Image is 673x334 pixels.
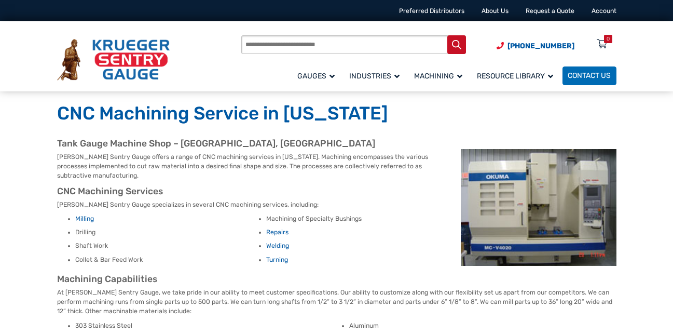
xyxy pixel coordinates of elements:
a: Repairs [266,229,289,236]
img: Krueger Sentry Gauge [57,39,170,81]
p: [PERSON_NAME] Sentry Gauge offers a range of CNC machining services in [US_STATE]. Machining enco... [57,152,616,181]
a: Milling [75,215,94,222]
a: Machining [409,65,472,86]
h2: Machining Capabilities [57,274,616,285]
p: At [PERSON_NAME] Sentry Gauge, we take pride in our ability to meet customer specifications. Our ... [57,288,616,316]
li: Machining of Specialty Bushings [266,215,450,224]
span: Machining [414,72,462,81]
a: Resource Library [472,65,562,86]
li: Shaft Work [75,242,259,251]
li: Aluminum [349,322,616,331]
h2: CNC Machining Services [57,186,616,197]
a: Account [592,7,616,15]
a: Industries [344,65,409,86]
a: Request a Quote [526,7,574,15]
div: 0 [607,35,610,43]
h1: CNC Machining Service in [US_STATE] [57,102,616,125]
span: Industries [349,72,400,81]
a: About Us [482,7,509,15]
li: 303 Stainless Steel [75,322,342,331]
a: Contact Us [562,66,616,85]
a: Welding [266,242,289,249]
li: Collet & Bar Feed Work [75,256,259,265]
span: Contact Us [568,72,611,81]
a: Preferred Distributors [399,7,464,15]
span: Gauges [297,72,335,81]
a: Turning [266,256,288,263]
img: Machining [461,149,616,266]
p: [PERSON_NAME] Sentry Gauge specializes in several CNC machining services, including: [57,200,616,209]
span: [PHONE_NUMBER] [507,42,574,50]
h2: Tank Gauge Machine Shop – [GEOGRAPHIC_DATA], [GEOGRAPHIC_DATA] [57,138,616,150]
span: Resource Library [477,72,553,81]
a: Phone Number (920) 434-8860 [497,41,574,51]
li: Drilling [75,228,259,237]
a: Gauges [292,65,344,86]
